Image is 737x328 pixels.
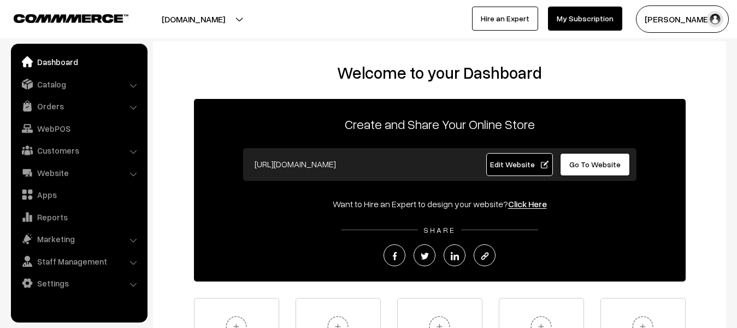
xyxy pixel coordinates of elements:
a: Staff Management [14,251,144,271]
a: Edit Website [486,153,553,176]
a: My Subscription [548,7,622,31]
button: [PERSON_NAME] [636,5,729,33]
a: Apps [14,185,144,204]
a: Settings [14,273,144,293]
a: Orders [14,96,144,116]
a: Dashboard [14,52,144,72]
span: Edit Website [490,160,549,169]
a: Customers [14,140,144,160]
span: SHARE [418,225,461,235]
a: COMMMERCE [14,11,109,24]
a: Website [14,163,144,183]
img: user [707,11,723,27]
div: Want to Hire an Expert to design your website? [194,197,686,210]
a: Catalog [14,74,144,94]
a: WebPOS [14,119,144,138]
h2: Welcome to your Dashboard [164,63,715,83]
a: Reports [14,207,144,227]
a: Click Here [508,198,547,209]
a: Go To Website [560,153,630,176]
button: [DOMAIN_NAME] [123,5,263,33]
p: Create and Share Your Online Store [194,114,686,134]
a: Hire an Expert [472,7,538,31]
img: COMMMERCE [14,14,128,22]
a: Marketing [14,229,144,249]
span: Go To Website [569,160,621,169]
